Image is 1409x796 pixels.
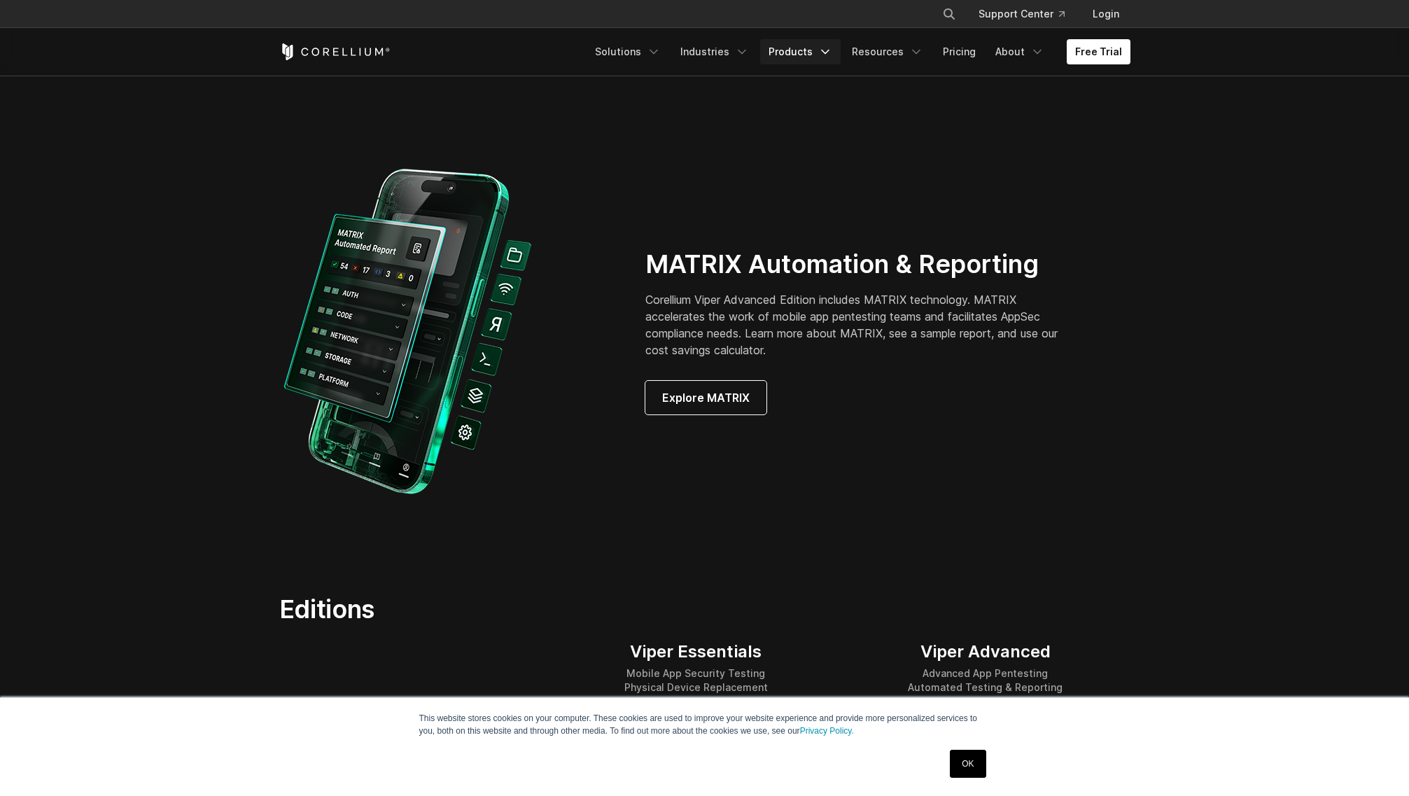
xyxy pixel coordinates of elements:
a: Industries [672,39,757,64]
a: Explore MATRIX [645,381,766,414]
a: Pricing [934,39,984,64]
a: Corellium Home [279,43,391,60]
div: Advanced App Pentesting Automated Testing & Reporting AppSec Compliance [908,666,1063,708]
a: Products [760,39,841,64]
a: Support Center [967,1,1076,27]
div: Viper Essentials [624,641,768,662]
a: OK [950,750,986,778]
button: Search [937,1,962,27]
img: Corellium_Combo_MATRIX_UI_web 1 [279,160,542,504]
span: Explore MATRIX [662,389,750,406]
a: Resources [843,39,932,64]
a: Free Trial [1067,39,1130,64]
p: This website stores cookies on your computer. These cookies are used to improve your website expe... [419,712,990,737]
p: Corellium Viper Advanced Edition includes MATRIX technology. MATRIX accelerates the work of mobil... [645,291,1077,358]
a: Privacy Policy. [800,726,854,736]
div: Viper Advanced [908,641,1063,662]
div: Navigation Menu [925,1,1130,27]
a: About [987,39,1053,64]
div: Navigation Menu [587,39,1130,64]
div: Mobile App Security Testing Physical Device Replacement [624,666,768,694]
h2: Editions [279,594,837,624]
h2: MATRIX Automation & Reporting [645,249,1077,280]
a: Solutions [587,39,669,64]
a: Login [1081,1,1130,27]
